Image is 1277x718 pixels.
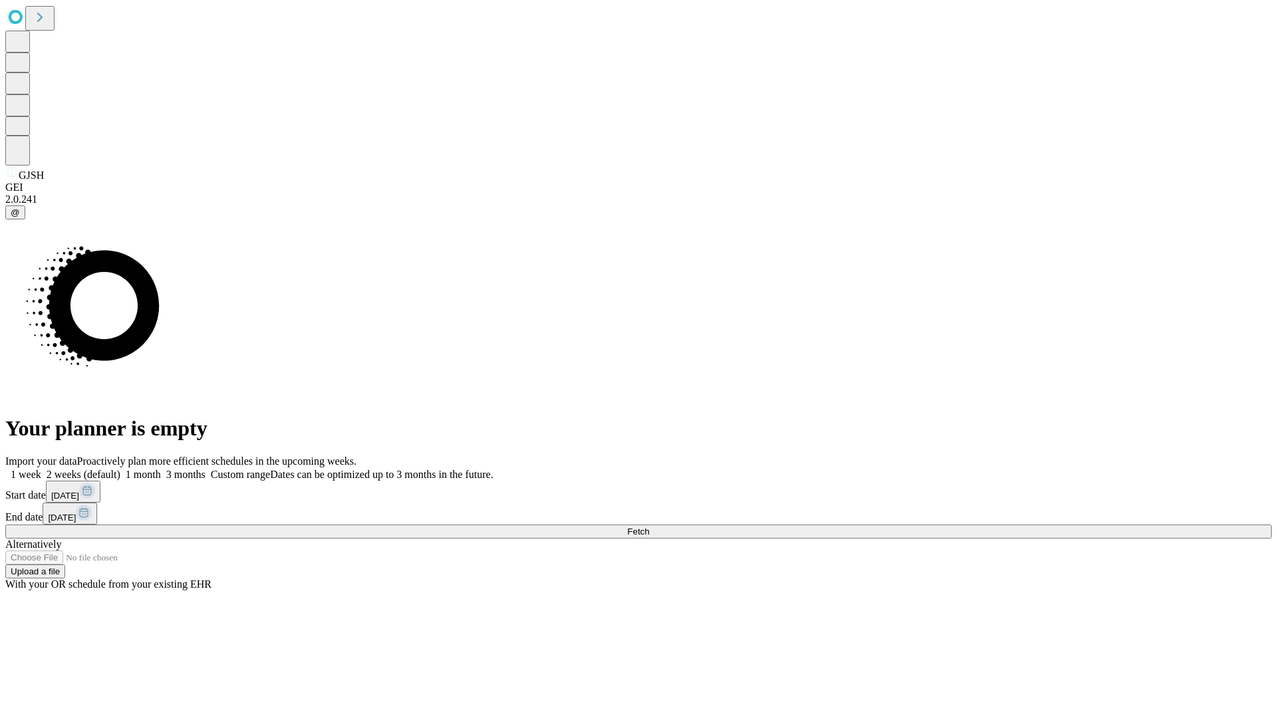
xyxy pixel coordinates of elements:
span: GJSH [19,170,44,181]
span: With your OR schedule from your existing EHR [5,578,212,590]
span: Custom range [211,469,270,480]
span: Fetch [627,527,649,537]
div: Start date [5,481,1272,503]
div: GEI [5,181,1272,193]
span: 1 month [126,469,161,480]
span: Import your data [5,455,77,467]
span: 3 months [166,469,206,480]
button: @ [5,205,25,219]
button: Fetch [5,525,1272,538]
h1: Your planner is empty [5,416,1272,441]
button: [DATE] [46,481,100,503]
span: Alternatively [5,538,61,550]
span: @ [11,207,20,217]
button: [DATE] [43,503,97,525]
button: Upload a file [5,564,65,578]
span: [DATE] [51,491,79,501]
span: 2 weeks (default) [47,469,120,480]
span: Proactively plan more efficient schedules in the upcoming weeks. [77,455,356,467]
span: Dates can be optimized up to 3 months in the future. [270,469,493,480]
span: 1 week [11,469,41,480]
span: [DATE] [48,513,76,523]
div: End date [5,503,1272,525]
div: 2.0.241 [5,193,1272,205]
